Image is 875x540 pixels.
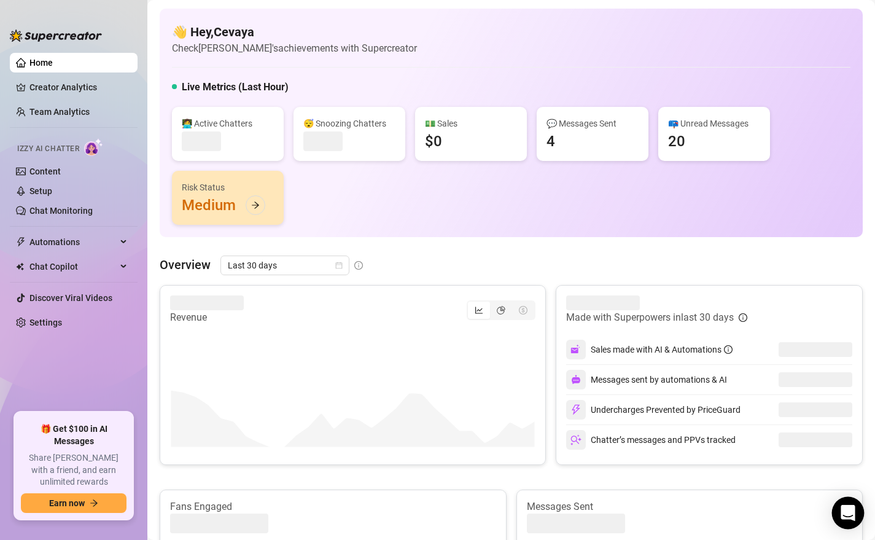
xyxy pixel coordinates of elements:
a: Settings [29,318,62,327]
article: Revenue [170,310,244,325]
span: Last 30 days [228,256,342,275]
article: Made with Superpowers in last 30 days [566,310,734,325]
a: Discover Viral Videos [29,293,112,303]
span: thunderbolt [16,237,26,247]
div: Sales made with AI & Automations [591,343,733,356]
article: Check [PERSON_NAME]'s achievements with Supercreator [172,41,417,56]
article: Messages Sent [527,500,853,514]
span: info-circle [739,313,747,322]
div: Open Intercom Messenger [832,497,865,530]
div: 20 [668,131,685,151]
span: arrow-right [90,499,98,507]
img: AI Chatter [84,138,103,156]
img: svg%3e [570,434,581,445]
div: 😴 Snoozing Chatters [303,117,395,130]
div: Risk Status [182,181,274,194]
div: 📪 Unread Messages [668,117,760,130]
a: Setup [29,186,52,196]
article: Fans Engaged [170,500,496,514]
span: info-circle [354,261,363,270]
span: dollar-circle [519,306,527,315]
span: 🎁 Get $100 in AI Messages [21,423,126,447]
span: Izzy AI Chatter [17,143,79,155]
img: svg%3e [571,375,581,385]
span: Automations [29,232,117,252]
div: segmented control [467,300,535,320]
a: Content [29,166,61,176]
img: logo-BBDzfeDw.svg [10,29,102,42]
span: info-circle [724,345,733,354]
img: Chat Copilot [16,262,24,271]
span: Chat Copilot [29,257,117,276]
img: svg%3e [570,404,581,415]
div: 👩‍💻 Active Chatters [182,117,274,130]
span: Share [PERSON_NAME] with a friend, and earn unlimited rewards [21,452,126,488]
a: Chat Monitoring [29,206,93,216]
h4: 👋 Hey, Cevaya [172,23,417,41]
div: 💬 Messages Sent [546,117,639,130]
div: Undercharges Prevented by PriceGuard [566,400,741,420]
h5: Live Metrics (Last Hour) [182,80,289,95]
div: $0 [425,131,442,151]
a: Team Analytics [29,107,90,117]
a: Creator Analytics [29,77,128,97]
a: Home [29,58,53,68]
span: line-chart [475,306,483,315]
div: 4 [546,131,555,151]
span: pie-chart [497,306,505,315]
span: Earn now [49,498,85,508]
img: svg%3e [570,344,581,355]
div: Messages sent by automations & AI [566,370,727,389]
div: Chatter’s messages and PPVs tracked [566,430,736,450]
article: Overview [160,256,211,274]
span: arrow-right [251,201,260,209]
button: Earn nowarrow-right [21,493,126,513]
div: 💵 Sales [425,117,517,130]
span: calendar [335,262,343,269]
